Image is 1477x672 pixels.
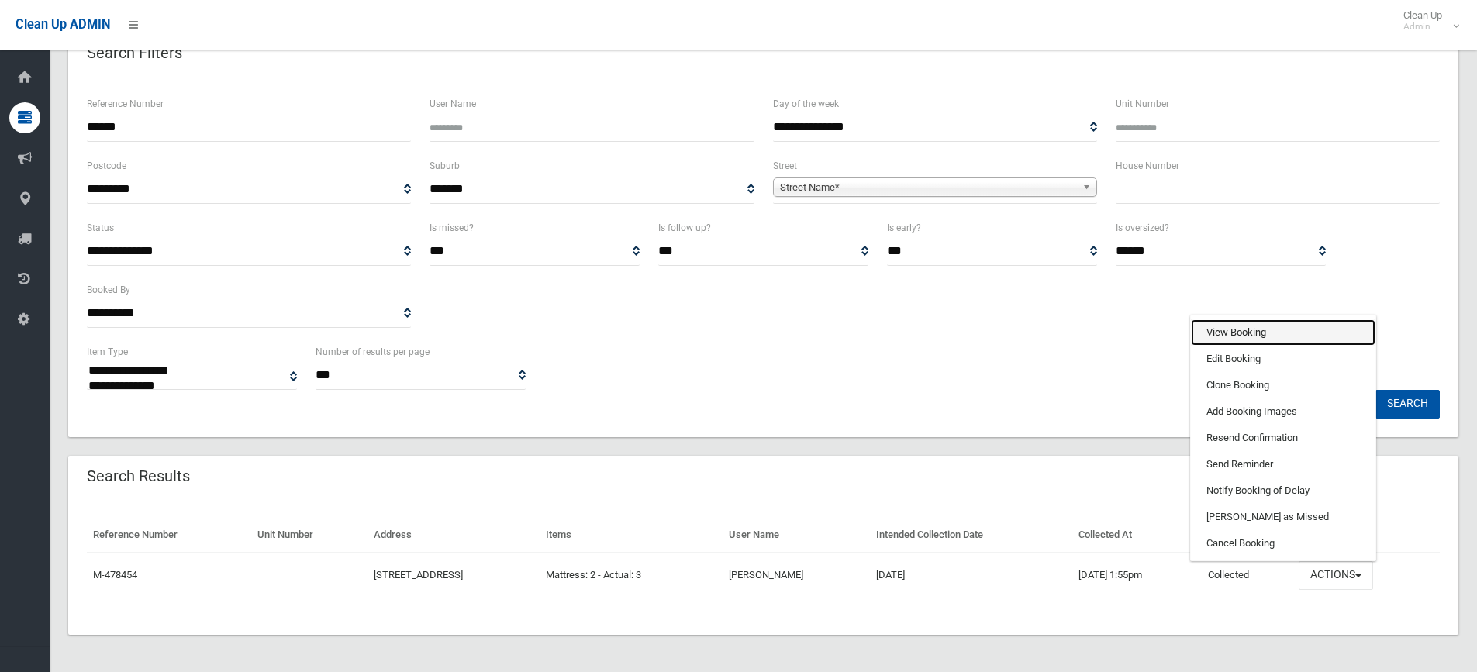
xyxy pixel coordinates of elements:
a: Clone Booking [1191,372,1375,398]
button: Search [1375,390,1440,419]
th: Collected At [1072,518,1201,553]
span: Street Name* [780,178,1076,197]
label: Number of results per page [316,343,430,360]
a: Edit Booking [1191,346,1375,372]
label: Is follow up? [658,219,711,236]
label: Status [87,219,114,236]
td: Collected [1202,553,1292,598]
a: [STREET_ADDRESS] [374,569,463,581]
a: Send Reminder [1191,451,1375,477]
label: Reference Number [87,95,164,112]
label: House Number [1116,157,1179,174]
td: Mattress: 2 - Actual: 3 [540,553,723,598]
label: Unit Number [1116,95,1169,112]
th: Address [368,518,540,553]
label: Street [773,157,797,174]
td: [DATE] [870,553,1072,598]
label: Is missed? [430,219,474,236]
th: User Name [723,518,870,553]
header: Search Filters [68,38,201,68]
th: Reference Number [87,518,251,553]
span: Clean Up ADMIN [16,17,110,32]
a: M-478454 [93,569,137,581]
label: Postcode [87,157,126,174]
a: Notify Booking of Delay [1191,477,1375,504]
header: Search Results [68,461,209,491]
label: Is early? [887,219,921,236]
th: Items [540,518,723,553]
a: Cancel Booking [1191,530,1375,557]
label: User Name [430,95,476,112]
label: Is oversized? [1116,219,1169,236]
label: Booked By [87,281,130,298]
a: View Booking [1191,319,1375,346]
label: Item Type [87,343,128,360]
td: [PERSON_NAME] [723,553,870,598]
small: Admin [1403,21,1442,33]
label: Suburb [430,157,460,174]
label: Day of the week [773,95,839,112]
button: Actions [1299,561,1373,590]
td: [DATE] 1:55pm [1072,553,1201,598]
th: Intended Collection Date [870,518,1072,553]
a: Resend Confirmation [1191,425,1375,451]
span: Clean Up [1396,9,1458,33]
th: Unit Number [251,518,367,553]
a: [PERSON_NAME] as Missed [1191,504,1375,530]
a: Add Booking Images [1191,398,1375,425]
